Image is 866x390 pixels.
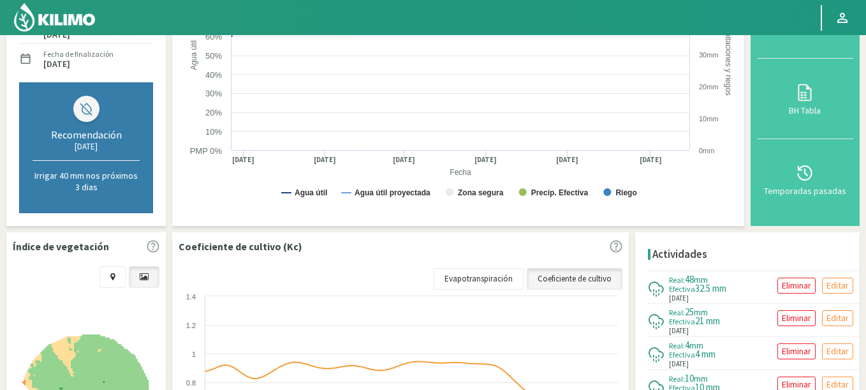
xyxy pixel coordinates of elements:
[556,155,578,165] text: [DATE]
[699,83,719,91] text: 20mm
[179,239,302,254] p: Coeficiente de cultivo (Kc)
[186,379,196,387] text: 0.8
[695,348,716,360] span: 4 mm
[685,306,694,318] span: 25
[205,127,222,137] text: 10%
[669,317,695,326] span: Efectiva
[33,170,140,193] p: Irrigar 40 mm nos próximos 3 dias
[669,341,685,350] span: Real:
[782,311,811,326] p: Eliminar
[777,278,816,294] button: Eliminar
[777,343,816,359] button: Eliminar
[669,374,685,384] span: Real:
[669,293,689,304] span: [DATE]
[761,186,849,195] div: Temporadas pasadas
[13,239,109,254] p: Índice de vegetación
[393,155,415,165] text: [DATE]
[761,106,849,115] div: BH Tabla
[695,282,726,294] span: 32.5 mm
[685,339,689,351] span: 4
[757,139,853,220] button: Temporadas pasadas
[43,49,114,60] label: Fecha de finalización
[232,155,254,165] text: [DATE]
[13,2,96,33] img: Kilimo
[640,155,662,165] text: [DATE]
[527,268,622,290] a: Coeficiente de cultivo
[531,188,589,197] text: Precip. Efectiva
[777,310,816,326] button: Eliminar
[314,155,336,165] text: [DATE]
[192,350,196,358] text: 1
[782,278,811,293] p: Eliminar
[699,51,719,59] text: 30mm
[669,326,689,336] span: [DATE]
[205,108,222,117] text: 20%
[822,278,853,294] button: Editar
[186,322,196,329] text: 1.2
[450,168,471,177] text: Fecha
[822,343,853,359] button: Editar
[699,147,714,154] text: 0mm
[695,315,720,327] span: 21 mm
[186,293,196,301] text: 1.4
[43,60,70,68] label: [DATE]
[458,188,504,197] text: Zona segura
[205,51,222,61] text: 50%
[474,155,497,165] text: [DATE]
[355,188,430,197] text: Agua útil proyectada
[782,344,811,359] p: Eliminar
[205,89,222,98] text: 30%
[205,32,222,41] text: 60%
[652,248,707,260] h4: Actividades
[822,310,853,326] button: Editar
[694,274,708,285] span: mm
[685,273,694,285] span: 48
[689,340,703,351] span: mm
[669,284,695,294] span: Efectiva
[694,373,708,384] span: mm
[43,31,70,39] label: [DATE]
[826,344,849,359] p: Editar
[189,40,198,70] text: Agua útil
[33,141,140,152] div: [DATE]
[190,146,223,156] text: PMP 0%
[669,308,685,317] span: Real:
[699,115,719,123] text: 10mm
[669,275,685,285] span: Real:
[615,188,636,197] text: Riego
[826,311,849,326] p: Editar
[205,70,222,80] text: 40%
[826,278,849,293] p: Editar
[434,268,524,290] a: Evapotranspiración
[724,15,733,96] text: Precipitaciones y riegos
[669,350,695,359] span: Efectiva
[694,306,708,318] span: mm
[669,359,689,370] span: [DATE]
[685,372,694,384] span: 10
[33,128,140,141] div: Recomendación
[757,59,853,139] button: BH Tabla
[295,188,327,197] text: Agua útil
